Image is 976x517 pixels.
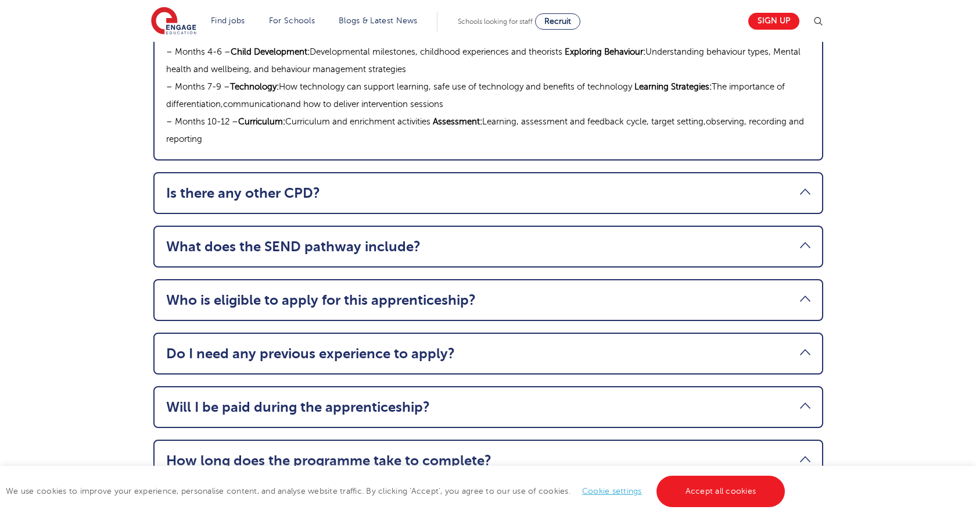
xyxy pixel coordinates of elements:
strong: Curriculum: [238,117,285,126]
p: – Months 10-12 – Curriculum and enrichment activities Learning, assessment and feedback cycle, ta... [166,113,810,148]
a: For Schools [269,16,315,25]
span: Schools looking for staff [458,17,533,26]
a: Cookie settings [582,487,642,495]
p: – Months 7-9 – How technology can support learning, safe use of technology and benefits of techno... [166,78,810,113]
a: Who is eligible to apply for this apprenticeship? [166,292,810,308]
a: What does the SEND pathway include? [166,238,810,255]
a: Do I need any previous experience to apply? [166,345,810,362]
strong: Child Development: [231,47,310,56]
strong: Exploring Behaviour: [565,47,645,56]
a: How long does the programme take to complete? [166,452,810,469]
p: – Months 4-6 – Developmental milestones, childhood experiences and theorists Understanding behavi... [166,43,810,78]
strong: Technology: [230,82,279,91]
a: Sign up [748,13,799,30]
strong: Learning Strategies: [634,82,712,91]
a: Find jobs [211,16,245,25]
span: We use cookies to improve your experience, personalise content, and analyse website traffic. By c... [6,487,788,495]
span: Recruit [544,17,571,26]
img: Engage Education [151,7,196,36]
a: Will I be paid during the apprenticeship? [166,399,810,415]
a: Recruit [535,13,580,30]
a: Accept all cookies [656,476,785,507]
a: Is there any other CPD? [166,185,810,201]
a: Blogs & Latest News [339,16,418,25]
strong: Assessment: [433,117,482,126]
